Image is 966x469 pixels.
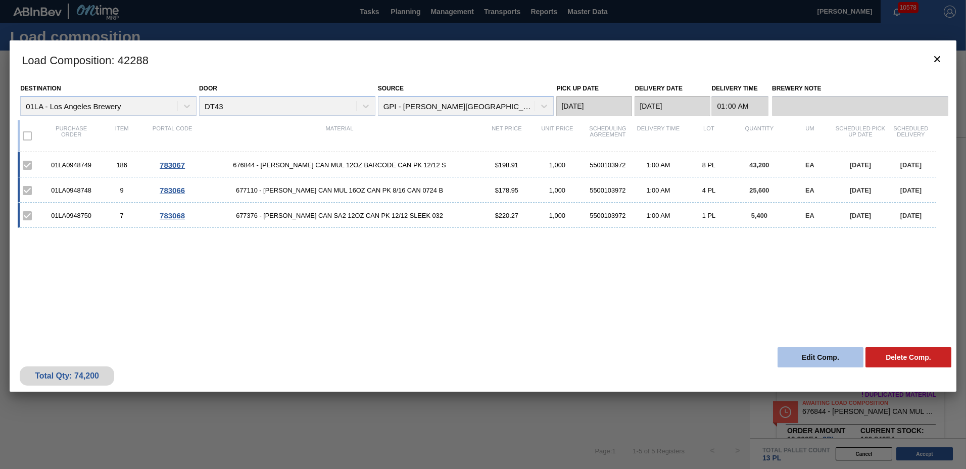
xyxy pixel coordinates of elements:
[199,85,217,92] label: Door
[805,161,814,169] span: EA
[850,212,871,219] span: [DATE]
[96,125,147,147] div: Item
[147,161,198,169] div: Go to Order
[46,161,96,169] div: 01LA0948749
[900,186,922,194] span: [DATE]
[684,161,734,169] div: 8 PL
[378,85,404,92] label: Source
[481,161,532,169] div: $198.91
[805,212,814,219] span: EA
[850,161,871,169] span: [DATE]
[481,125,532,147] div: Net Price
[886,125,936,147] div: Scheduled Delivery
[160,161,185,169] span: 783067
[46,186,96,194] div: 01LA0948748
[749,161,769,169] span: 43,200
[633,212,684,219] div: 1:00 AM
[900,212,922,219] span: [DATE]
[147,125,198,147] div: Portal code
[532,125,583,147] div: Unit Price
[147,186,198,195] div: Go to Order
[749,186,769,194] span: 25,600
[835,125,886,147] div: Scheduled Pick up Date
[532,161,583,169] div: 1,000
[583,125,633,147] div: Scheduling Agreement
[96,161,147,169] div: 186
[198,186,481,194] span: 677110 - CARR CAN MUL 16OZ CAN PK 8/16 CAN 0724 B
[198,212,481,219] span: 677376 - CARR CAN SA2 12OZ CAN PK 12/12 SLEEK 032
[160,186,185,195] span: 783066
[900,161,922,169] span: [DATE]
[147,211,198,220] div: Go to Order
[96,212,147,219] div: 7
[778,347,863,367] button: Edit Comp.
[198,125,481,147] div: Material
[805,186,814,194] span: EA
[684,125,734,147] div: Lot
[684,212,734,219] div: 1 PL
[633,186,684,194] div: 1:00 AM
[583,212,633,219] div: 5500103972
[198,161,481,169] span: 676844 - CARR CAN MUL 12OZ BARCODE CAN PK 12/12 S
[751,212,767,219] span: 5,400
[865,347,951,367] button: Delete Comp.
[734,125,785,147] div: Quantity
[635,85,682,92] label: Delivery Date
[850,186,871,194] span: [DATE]
[556,85,599,92] label: Pick up Date
[583,161,633,169] div: 5500103972
[27,371,107,381] div: Total Qty: 74,200
[633,161,684,169] div: 1:00 AM
[635,96,710,116] input: mm/dd/yyyy
[532,212,583,219] div: 1,000
[46,212,96,219] div: 01LA0948750
[10,40,956,79] h3: Load Composition : 42288
[556,96,632,116] input: mm/dd/yyyy
[96,186,147,194] div: 9
[711,81,768,96] label: Delivery Time
[20,85,61,92] label: Destination
[481,212,532,219] div: $220.27
[772,81,948,96] label: Brewery Note
[785,125,835,147] div: UM
[583,186,633,194] div: 5500103972
[532,186,583,194] div: 1,000
[160,211,185,220] span: 783068
[46,125,96,147] div: Purchase order
[481,186,532,194] div: $178.95
[684,186,734,194] div: 4 PL
[633,125,684,147] div: Delivery Time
